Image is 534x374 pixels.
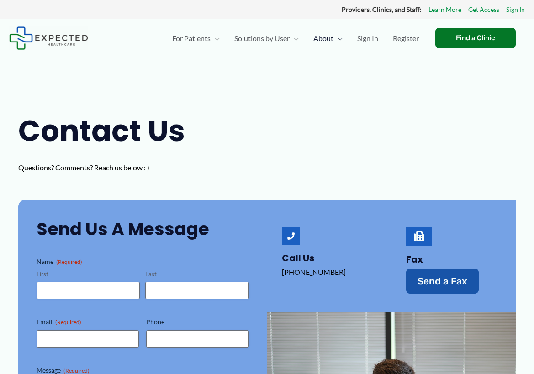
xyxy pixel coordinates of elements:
[63,367,90,374] span: (Required)
[211,22,220,54] span: Menu Toggle
[406,254,497,265] h4: Fax
[393,22,419,54] span: Register
[282,252,314,264] a: Call Us
[18,111,197,152] h1: Contact Us
[227,22,306,54] a: Solutions by UserMenu Toggle
[306,22,350,54] a: AboutMenu Toggle
[282,227,300,245] a: Call Us
[386,22,426,54] a: Register
[282,265,373,279] p: [PHONE_NUMBER]‬‬
[146,317,248,327] label: Phone
[37,317,139,327] label: Email
[342,5,422,13] strong: Providers, Clinics, and Staff:
[165,22,227,54] a: For PatientsMenu Toggle
[313,22,333,54] span: About
[37,257,82,266] legend: Name
[428,4,461,16] a: Learn More
[145,270,248,279] label: Last
[357,22,378,54] span: Sign In
[418,276,467,286] span: Send a Fax
[333,22,343,54] span: Menu Toggle
[506,4,525,16] a: Sign In
[172,22,211,54] span: For Patients
[37,218,249,240] h2: Send Us a Message
[18,161,197,174] p: Questions? Comments? Reach us below : )
[56,258,82,265] span: (Required)
[234,22,290,54] span: Solutions by User
[350,22,386,54] a: Sign In
[55,319,81,326] span: (Required)
[165,22,426,54] nav: Primary Site Navigation
[37,270,140,279] label: First
[435,28,516,48] a: Find a Clinic
[468,4,499,16] a: Get Access
[290,22,299,54] span: Menu Toggle
[9,26,88,50] img: Expected Healthcare Logo - side, dark font, small
[406,269,479,294] a: Send a Fax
